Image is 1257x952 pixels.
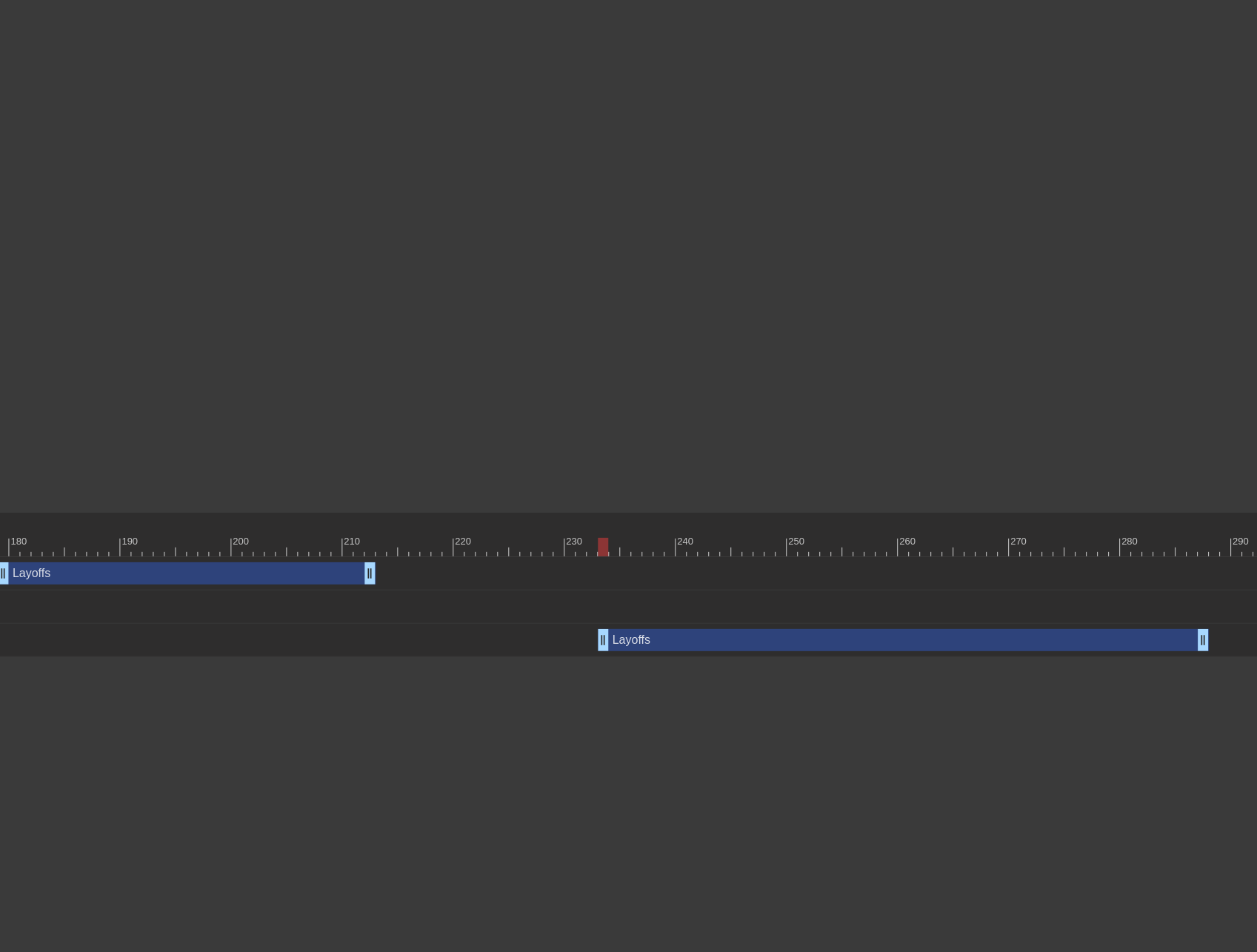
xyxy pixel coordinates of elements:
[344,534,362,549] div: 210
[1121,534,1140,549] div: 280
[233,534,251,549] div: 200
[10,534,29,549] div: 180
[455,534,473,549] div: 220
[1233,534,1251,549] div: 290
[1010,534,1029,549] div: 270
[899,534,918,549] div: 260
[121,534,140,549] div: 190
[788,534,807,549] div: 250
[566,534,584,549] div: 230
[362,566,377,581] span: drag_handle
[677,534,696,549] div: 240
